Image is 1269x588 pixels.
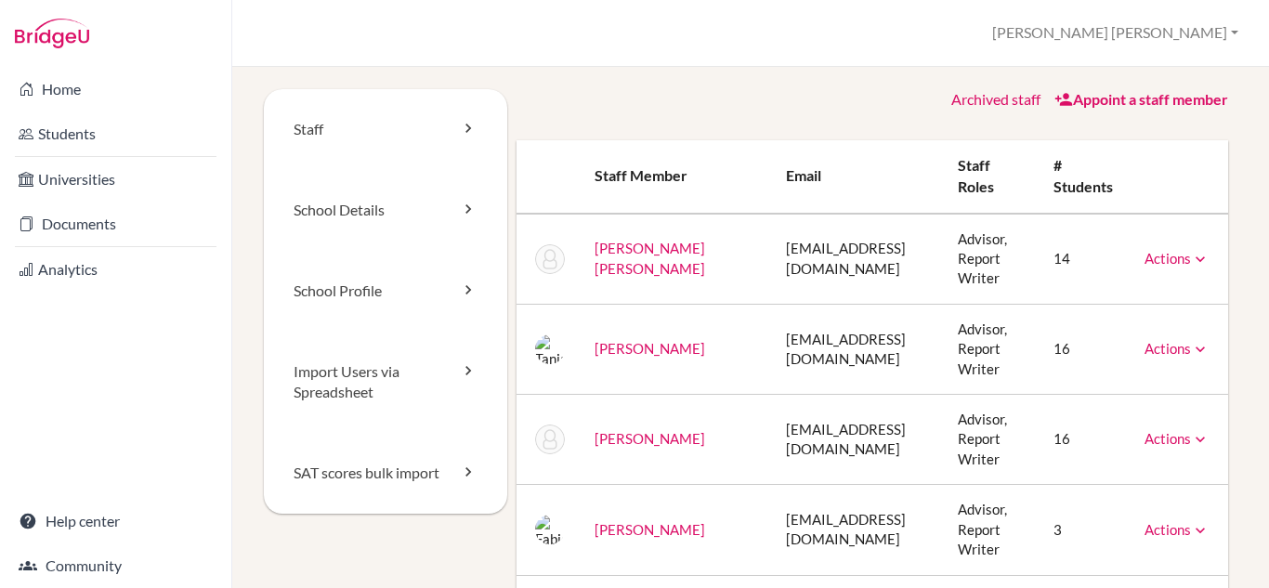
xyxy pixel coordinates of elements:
td: Advisor, Report Writer [943,214,1039,305]
td: [EMAIL_ADDRESS][DOMAIN_NAME] [771,485,942,575]
th: Email [771,140,942,214]
a: Actions [1145,250,1210,267]
th: Staff roles [943,140,1039,214]
td: [EMAIL_ADDRESS][DOMAIN_NAME] [771,304,942,394]
a: Staff [264,89,507,170]
a: Actions [1145,340,1210,357]
td: 14 [1039,214,1130,305]
a: Archived staff [951,90,1040,108]
button: [PERSON_NAME] [PERSON_NAME] [984,16,1247,50]
td: Advisor, Report Writer [943,485,1039,575]
a: School Details [264,170,507,251]
td: [EMAIL_ADDRESS][DOMAIN_NAME] [771,395,942,485]
a: Actions [1145,521,1210,538]
a: School Profile [264,251,507,332]
a: Universities [4,161,228,198]
a: Analytics [4,251,228,288]
td: [EMAIL_ADDRESS][DOMAIN_NAME] [771,214,942,305]
a: [PERSON_NAME] [595,340,705,357]
th: Staff member [580,140,771,214]
img: María José Carazo Herrera [535,244,565,274]
a: Actions [1145,430,1210,447]
td: Advisor, Report Writer [943,304,1039,394]
a: Appoint a staff member [1054,90,1228,108]
td: Advisor, Report Writer [943,395,1039,485]
th: # students [1039,140,1130,214]
a: Import Users via Spreadsheet [264,332,507,434]
a: [PERSON_NAME] [595,430,705,447]
a: [PERSON_NAME] [PERSON_NAME] [595,240,705,276]
img: Tania Esquivel [535,334,565,364]
a: Documents [4,205,228,242]
a: [PERSON_NAME] [595,521,705,538]
img: Bridge-U [15,19,89,48]
img: Fabiola Jiménez [535,515,565,544]
a: Community [4,547,228,584]
td: 16 [1039,395,1130,485]
img: Bryan Flores [535,425,565,454]
td: 3 [1039,485,1130,575]
td: 16 [1039,304,1130,394]
a: Students [4,115,228,152]
a: Home [4,71,228,108]
a: SAT scores bulk import [264,433,507,514]
a: Help center [4,503,228,540]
